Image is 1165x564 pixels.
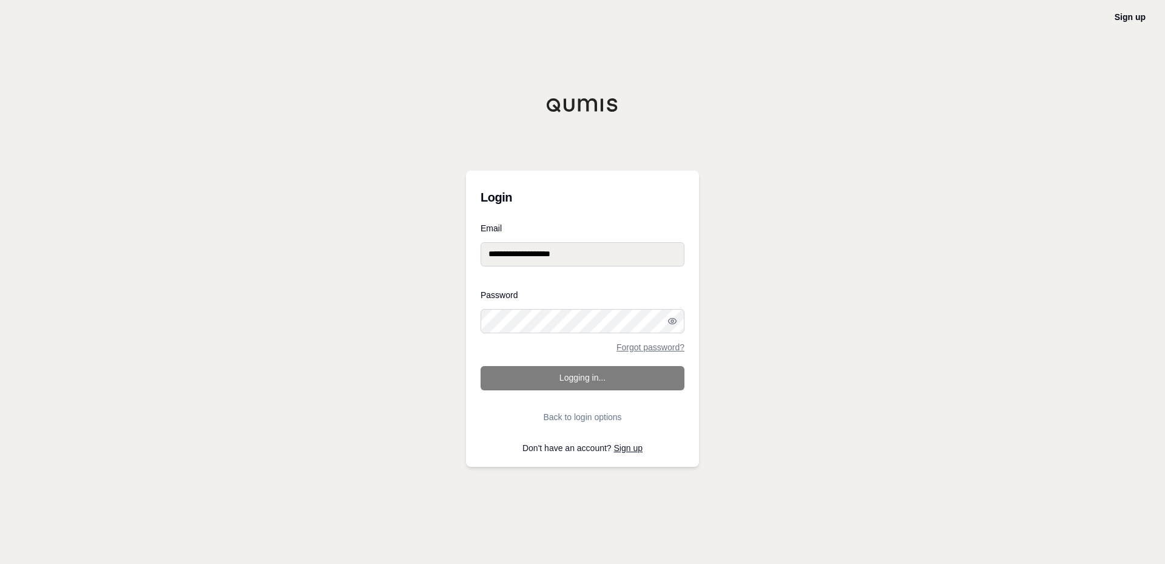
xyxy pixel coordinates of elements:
[1115,12,1146,22] a: Sign up
[616,343,684,352] a: Forgot password?
[481,185,684,209] h3: Login
[614,443,643,453] a: Sign up
[481,291,684,299] label: Password
[546,98,619,112] img: Qumis
[481,405,684,429] button: Back to login options
[481,224,684,233] label: Email
[481,444,684,452] p: Don't have an account?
